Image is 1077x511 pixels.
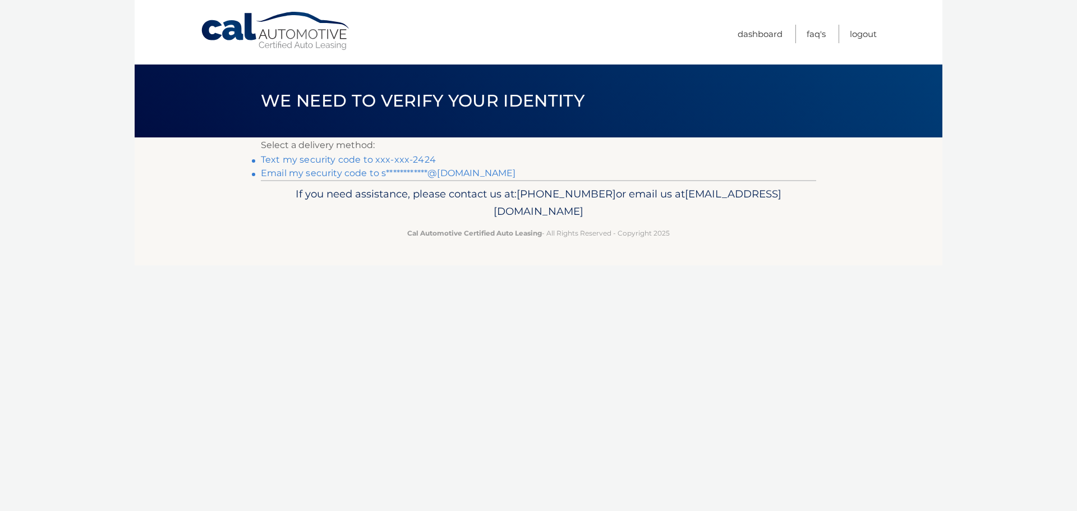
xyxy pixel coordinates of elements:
a: Logout [850,25,877,43]
a: Text my security code to xxx-xxx-2424 [261,154,436,165]
p: Select a delivery method: [261,137,816,153]
a: Dashboard [738,25,783,43]
a: FAQ's [807,25,826,43]
p: - All Rights Reserved - Copyright 2025 [268,227,809,239]
span: We need to verify your identity [261,90,584,111]
p: If you need assistance, please contact us at: or email us at [268,185,809,221]
a: Cal Automotive [200,11,352,51]
strong: Cal Automotive Certified Auto Leasing [407,229,542,237]
span: [PHONE_NUMBER] [517,187,616,200]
